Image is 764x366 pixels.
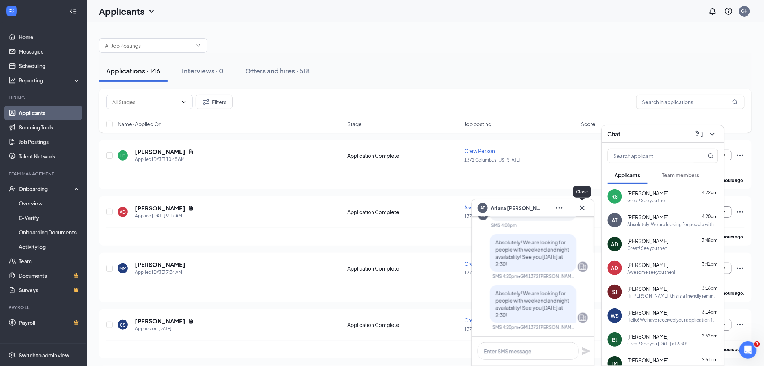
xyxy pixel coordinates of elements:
[694,128,705,140] button: ComposeMessage
[492,324,518,331] div: SMS 4:20pm
[612,217,618,224] div: AT
[70,8,77,15] svg: Collapse
[578,263,587,271] svg: Company
[628,261,669,268] span: [PERSON_NAME]
[120,209,126,215] div: AD
[347,152,460,159] div: Application Complete
[628,317,718,323] div: Hello! We have received your application for crew member at [GEOGRAPHIC_DATA], and would like to ...
[464,157,520,163] span: 1372 Columbus [US_STATE]
[567,204,575,212] svg: Minimize
[702,309,718,315] span: 3:14pm
[464,260,495,267] span: Crew Person
[19,268,81,283] a: DocumentsCrown
[695,130,704,139] svg: ComposeMessage
[19,225,81,239] a: Onboarding Documents
[19,196,81,210] a: Overview
[736,320,745,329] svg: Ellipses
[99,5,144,17] h1: Applicants
[464,317,495,323] span: Crew Person
[19,106,81,120] a: Applicants
[19,315,81,330] a: PayrollCrown
[628,197,669,204] div: Great! See you then!
[720,290,743,296] b: 9 hours ago
[19,352,69,359] div: Switch to admin view
[707,128,718,140] button: ChevronDown
[741,8,748,14] div: GH
[195,43,201,48] svg: ChevronDown
[491,204,541,212] span: Ariana [PERSON_NAME]
[464,214,520,219] span: 1372 Columbus [US_STATE]
[578,204,587,212] svg: Cross
[708,7,717,16] svg: Notifications
[464,148,495,154] span: Crew Person
[120,322,126,328] div: SS
[188,149,194,155] svg: Document
[736,151,745,160] svg: Ellipses
[196,95,233,109] button: Filter Filters
[9,352,16,359] svg: Settings
[135,204,185,212] h5: [PERSON_NAME]
[135,148,185,156] h5: [PERSON_NAME]
[702,214,718,219] span: 4:20pm
[464,204,528,210] span: Assistant General Manager
[135,317,185,325] h5: [PERSON_NAME]
[615,172,641,178] span: Applicants
[491,222,517,229] div: SMS 4:08pm
[347,321,460,328] div: Application Complete
[608,149,694,163] input: Search applicant
[724,7,733,16] svg: QuestionInfo
[717,347,743,352] b: 18 hours ago
[202,98,210,106] svg: Filter
[9,171,79,177] div: Team Management
[9,77,16,84] svg: Analysis
[492,273,518,280] div: SMS 4:20pm
[8,7,15,14] svg: WorkstreamLogo
[19,210,81,225] a: E-Verify
[19,149,81,163] a: Talent Network
[608,130,621,138] h3: Chat
[555,204,564,212] svg: Ellipses
[464,327,520,332] span: 1372 Columbus [US_STATE]
[754,341,760,347] span: 3
[518,324,575,331] span: • GM 1372 [PERSON_NAME]
[9,305,79,311] div: Payroll
[611,312,619,319] div: WS
[135,325,194,332] div: Applied on [DATE]
[628,190,669,197] span: [PERSON_NAME]
[578,314,587,322] svg: Company
[19,59,81,73] a: Scheduling
[720,178,743,183] b: 6 hours ago
[612,288,617,295] div: SJ
[495,290,569,318] span: Absolutely! We are looking for people with weekend and night availability! See you [DATE] at 2:30!
[464,120,491,128] span: Job posting
[708,153,714,159] svg: MagnifyingGlass
[636,95,745,109] input: Search in applications
[628,269,676,275] div: Awesome see you then!
[147,7,156,16] svg: ChevronDown
[739,341,757,359] iframe: Intercom live chat
[135,212,194,220] div: Applied [DATE] 9:17 AM
[9,95,79,101] div: Hiring
[628,309,669,316] span: [PERSON_NAME]
[702,357,718,362] span: 2:51pm
[702,285,718,291] span: 3:16pm
[19,185,74,192] div: Onboarding
[347,208,460,216] div: Application Complete
[702,333,718,339] span: 2:52pm
[628,285,669,292] span: [PERSON_NAME]
[628,237,669,244] span: [PERSON_NAME]
[495,239,569,267] span: Absolutely! We are looking for people with weekend and night availability! See you [DATE] at 2:30!
[736,208,745,216] svg: Ellipses
[19,77,81,84] div: Reporting
[188,205,194,211] svg: Document
[135,261,185,269] h5: [PERSON_NAME]
[581,120,596,128] span: Score
[181,99,187,105] svg: ChevronDown
[611,264,618,272] div: AD
[19,135,81,149] a: Job Postings
[245,66,310,75] div: Offers and hires · 518
[628,341,687,347] div: Great! See you [DATE] at 3:30!
[720,234,743,239] b: 7 hours ago
[628,357,669,364] span: [PERSON_NAME]
[573,186,591,198] div: Close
